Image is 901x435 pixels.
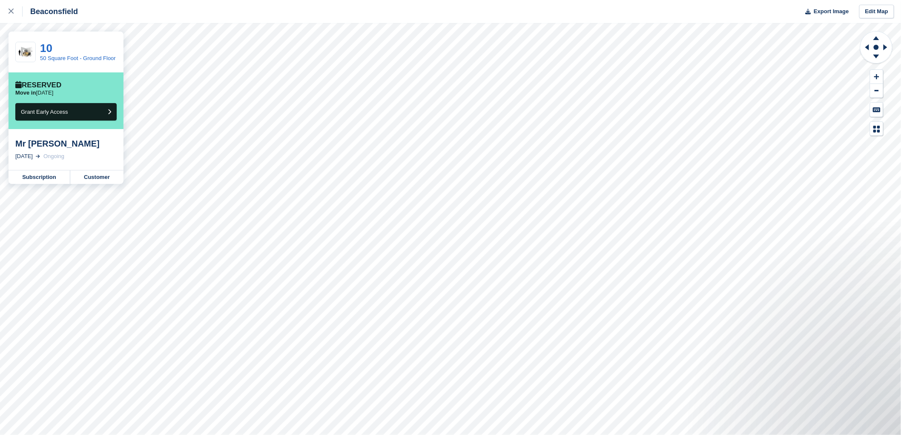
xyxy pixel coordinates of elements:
button: Zoom Out [870,84,883,98]
button: Keyboard Shortcuts [870,103,883,117]
div: [DATE] [15,152,33,161]
a: 10 [40,42,52,55]
a: Edit Map [859,5,894,19]
div: Reserved [15,81,61,89]
button: Map Legend [870,122,883,136]
p: [DATE] [15,89,53,96]
div: Beaconsfield [23,6,78,17]
span: Export Image [814,7,849,16]
img: arrow-right-light-icn-cde0832a797a2874e46488d9cf13f60e5c3a73dbe684e267c42b8395dfbc2abf.svg [36,155,40,158]
span: Grant Early Access [21,109,68,115]
a: Customer [70,170,123,184]
button: Export Image [801,5,849,19]
button: Grant Early Access [15,103,117,121]
div: Mr [PERSON_NAME] [15,138,117,149]
span: Move in [15,89,36,96]
img: 50.jpg [16,45,35,60]
button: Zoom In [870,70,883,84]
a: 50 Square Foot - Ground Floor [40,55,116,61]
a: Subscription [9,170,70,184]
div: Ongoing [43,152,64,161]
